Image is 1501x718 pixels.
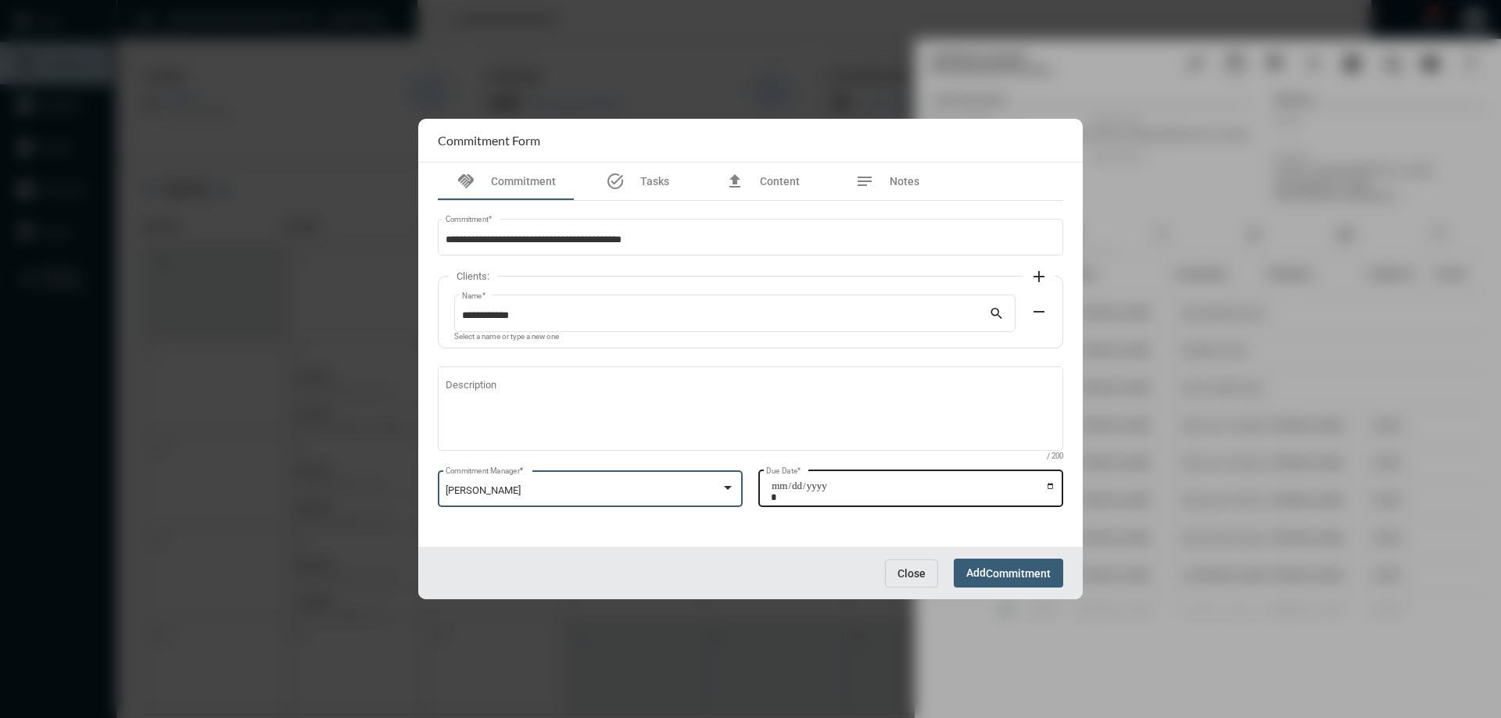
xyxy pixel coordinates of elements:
[989,305,1008,324] mat-icon: search
[760,175,800,188] span: Content
[725,172,744,191] mat-icon: file_upload
[446,484,521,496] span: [PERSON_NAME]
[986,567,1051,580] span: Commitment
[491,175,556,188] span: Commitment
[606,172,625,191] mat-icon: task_alt
[966,566,1051,579] span: Add
[954,559,1063,588] button: AddCommitment
[855,172,874,191] mat-icon: notes
[1030,302,1048,321] mat-icon: remove
[640,175,669,188] span: Tasks
[438,133,540,148] h2: Commitment Form
[457,172,475,191] mat-icon: handshake
[1047,452,1063,461] mat-hint: / 200
[897,567,926,580] span: Close
[454,333,559,341] mat-hint: Select a name or type a new one
[1030,267,1048,286] mat-icon: add
[449,270,497,282] label: Clients:
[885,559,938,588] button: Close
[890,175,919,188] span: Notes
